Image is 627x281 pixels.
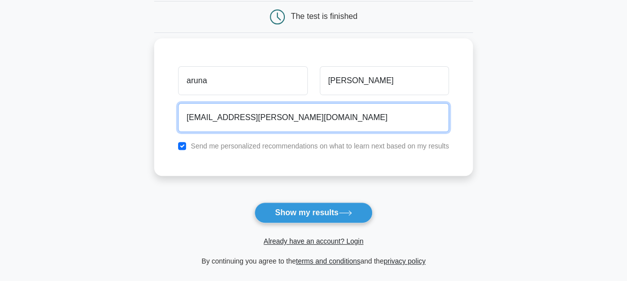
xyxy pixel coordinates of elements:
label: Send me personalized recommendations on what to learn next based on my results [191,142,449,150]
div: By continuing you agree to the and the [148,255,479,267]
a: terms and conditions [296,257,360,265]
button: Show my results [254,202,372,223]
input: Email [178,103,449,132]
input: First name [178,66,307,95]
a: Already have an account? Login [263,237,363,245]
div: The test is finished [291,12,357,20]
input: Last name [320,66,449,95]
a: privacy policy [384,257,425,265]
